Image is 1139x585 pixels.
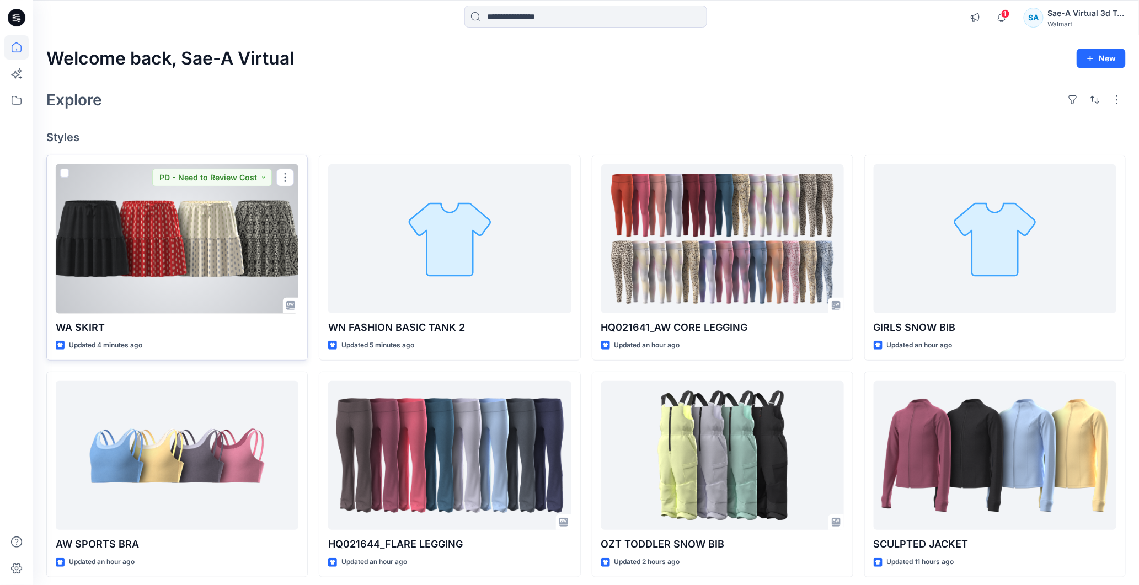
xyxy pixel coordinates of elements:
p: Updated an hour ago [341,556,407,568]
p: Updated an hour ago [614,340,680,351]
p: Updated an hour ago [887,340,953,351]
a: SCULPTED JACKET [874,381,1116,530]
p: OZT TODDLER SNOW BIB [601,536,844,552]
p: Updated 2 hours ago [614,556,680,568]
a: HQ021641_AW CORE LEGGING [601,164,844,314]
p: AW SPORTS BRA [56,536,298,552]
h2: Explore [46,91,102,109]
a: WN FASHION BASIC TANK 2 [328,164,571,314]
span: 1 [1001,9,1010,18]
p: GIRLS SNOW BIB [874,320,1116,335]
p: Updated 4 minutes ago [69,340,142,351]
button: New [1077,49,1126,68]
a: WA SKIRT [56,164,298,314]
p: Updated 11 hours ago [887,556,954,568]
a: OZT TODDLER SNOW BIB [601,381,844,530]
p: SCULPTED JACKET [874,536,1116,552]
div: Walmart [1048,20,1125,28]
a: HQ021644_FLARE LEGGING [328,381,571,530]
p: HQ021644_FLARE LEGGING [328,536,571,552]
a: AW SPORTS BRA [56,381,298,530]
div: SA [1024,8,1044,28]
p: Updated 5 minutes ago [341,340,414,351]
p: WA SKIRT [56,320,298,335]
p: HQ021641_AW CORE LEGGING [601,320,844,335]
h2: Welcome back, Sae-A Virtual [46,49,294,69]
p: Updated an hour ago [69,556,135,568]
p: WN FASHION BASIC TANK 2 [328,320,571,335]
a: GIRLS SNOW BIB [874,164,1116,314]
h4: Styles [46,131,1126,144]
div: Sae-A Virtual 3d Team [1048,7,1125,20]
